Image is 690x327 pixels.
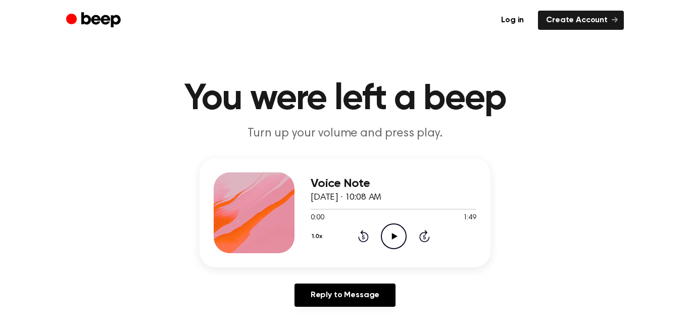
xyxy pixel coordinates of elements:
a: Log in [493,11,532,30]
a: Beep [66,11,123,30]
span: [DATE] · 10:08 AM [311,193,381,202]
h1: You were left a beep [86,81,604,117]
span: 0:00 [311,213,324,223]
button: 1.0x [311,228,326,245]
p: Turn up your volume and press play. [151,125,539,142]
a: Create Account [538,11,624,30]
span: 1:49 [463,213,476,223]
a: Reply to Message [294,284,396,307]
h3: Voice Note [311,177,476,191]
